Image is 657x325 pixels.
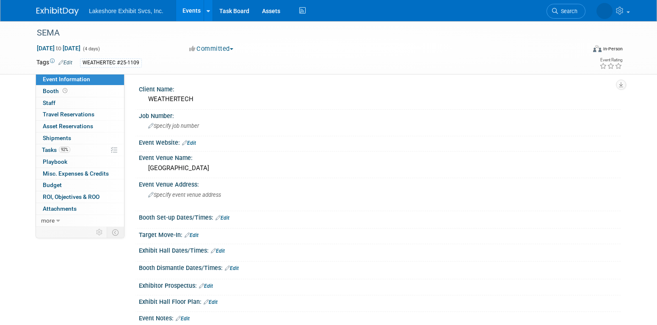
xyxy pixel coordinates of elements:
[139,279,621,290] div: Exhibitor Prospectus:
[43,123,93,129] span: Asset Reservations
[599,58,622,62] div: Event Rating
[43,88,69,94] span: Booth
[36,191,124,203] a: ROI, Objectives & ROO
[42,146,70,153] span: Tasks
[139,136,621,147] div: Event Website:
[139,83,621,94] div: Client Name:
[139,178,621,189] div: Event Venue Address:
[204,299,218,305] a: Edit
[148,123,199,129] span: Specify job number
[43,158,67,165] span: Playbook
[182,140,196,146] a: Edit
[139,312,621,323] div: Event Notes:
[593,45,602,52] img: Format-Inperson.png
[92,227,107,238] td: Personalize Event Tab Strip
[145,162,614,175] div: [GEOGRAPHIC_DATA]
[43,170,109,177] span: Misc. Expenses & Credits
[139,151,621,162] div: Event Venue Name:
[36,156,124,168] a: Playbook
[547,4,585,19] a: Search
[36,179,124,191] a: Budget
[176,316,190,322] a: Edit
[43,135,71,141] span: Shipments
[89,8,163,14] span: Lakeshore Exhibit Svcs, Inc.
[536,44,623,57] div: Event Format
[185,232,199,238] a: Edit
[43,193,99,200] span: ROI, Objectives & ROO
[139,229,621,240] div: Target Move-In:
[225,265,239,271] a: Edit
[139,262,621,273] div: Booth Dismantle Dates/Times:
[34,25,573,41] div: SEMA
[82,46,100,52] span: (4 days)
[145,93,614,106] div: WEATHERTECH
[80,58,142,67] div: WEATHERTEC #25-1109
[36,215,124,226] a: more
[596,3,613,19] img: MICHELLE MOYA
[36,144,124,156] a: Tasks92%
[603,46,623,52] div: In-Person
[58,60,72,66] a: Edit
[36,121,124,132] a: Asset Reservations
[41,217,55,224] span: more
[186,44,237,53] button: Committed
[43,99,55,106] span: Staff
[36,85,124,97] a: Booth
[139,244,621,255] div: Exhibit Hall Dates/Times:
[43,205,77,212] span: Attachments
[36,58,72,68] td: Tags
[36,168,124,179] a: Misc. Expenses & Credits
[55,45,63,52] span: to
[139,295,621,306] div: Exhibit Hall Floor Plan:
[139,110,621,120] div: Job Number:
[61,88,69,94] span: Booth not reserved yet
[199,283,213,289] a: Edit
[36,203,124,215] a: Attachments
[36,132,124,144] a: Shipments
[36,44,81,52] span: [DATE] [DATE]
[107,227,124,238] td: Toggle Event Tabs
[59,146,70,153] span: 92%
[36,97,124,109] a: Staff
[36,7,79,16] img: ExhibitDay
[43,76,90,83] span: Event Information
[43,182,62,188] span: Budget
[215,215,229,221] a: Edit
[211,248,225,254] a: Edit
[139,211,621,222] div: Booth Set-up Dates/Times:
[36,74,124,85] a: Event Information
[558,8,577,14] span: Search
[36,109,124,120] a: Travel Reservations
[43,111,94,118] span: Travel Reservations
[148,192,221,198] span: Specify event venue address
